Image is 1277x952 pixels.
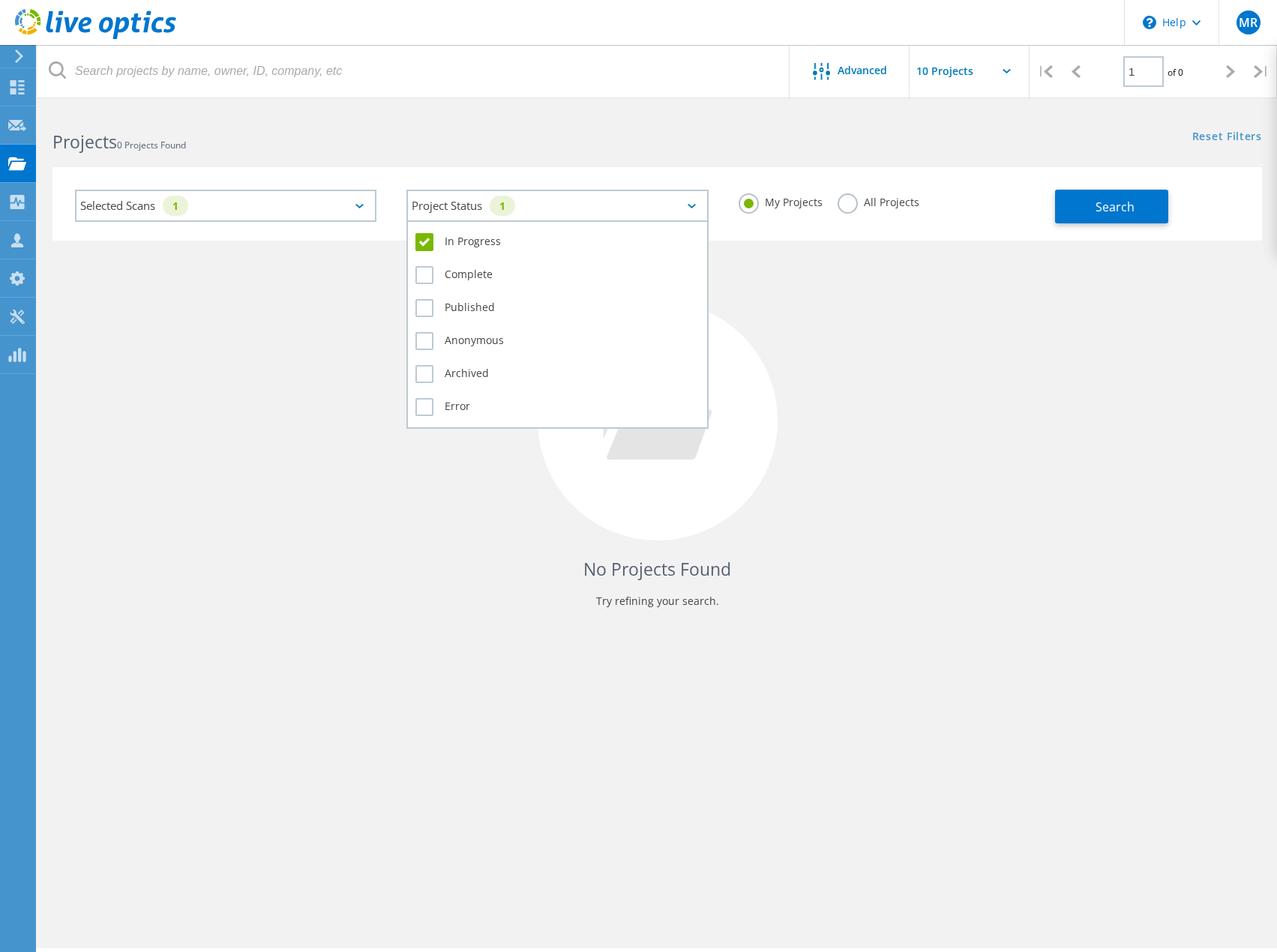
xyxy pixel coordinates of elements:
p: Try refining your search. [67,589,1247,613]
label: In Progress [415,233,699,251]
label: Archived [415,365,699,383]
label: Published [415,299,699,317]
span: MR [1239,16,1258,28]
span: Search [1096,199,1135,215]
button: Search [1055,190,1168,223]
div: Project Status [406,190,708,222]
label: My Projects [739,193,823,208]
div: Selected Scans [75,190,376,222]
span: 0 Projects Found [117,139,186,151]
span: of 0 [1168,66,1183,79]
div: 1 [163,196,188,216]
input: Search projects by name, owner, ID, company, etc [37,45,790,97]
svg: \n [1143,16,1156,29]
h4: No Projects Found [67,557,1247,582]
b: Projects [52,130,117,154]
div: 1 [490,196,515,216]
label: Complete [415,266,699,284]
a: Reset Filters [1192,131,1262,144]
div: | [1030,45,1060,98]
label: Error [415,398,699,416]
label: Anonymous [415,332,699,350]
label: All Projects [838,193,919,208]
a: Live Optics Dashboard [15,31,176,42]
div: | [1246,45,1277,98]
span: Advanced [838,65,887,76]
